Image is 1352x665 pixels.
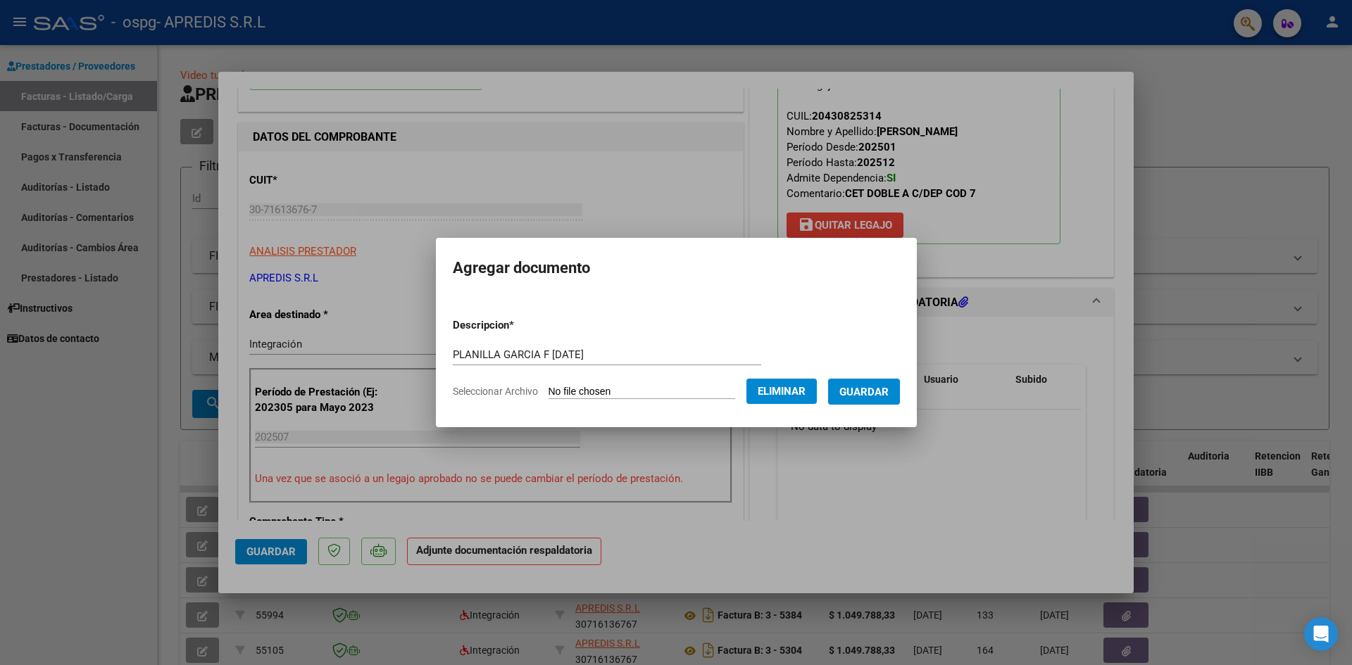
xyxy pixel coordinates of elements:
div: Open Intercom Messenger [1304,617,1338,651]
p: Descripcion [453,317,587,334]
span: Eliminar [758,385,806,398]
button: Eliminar [746,379,817,404]
span: Guardar [839,386,889,398]
h2: Agregar documento [453,255,900,281]
button: Guardar [828,379,900,405]
span: Seleccionar Archivo [453,386,538,397]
